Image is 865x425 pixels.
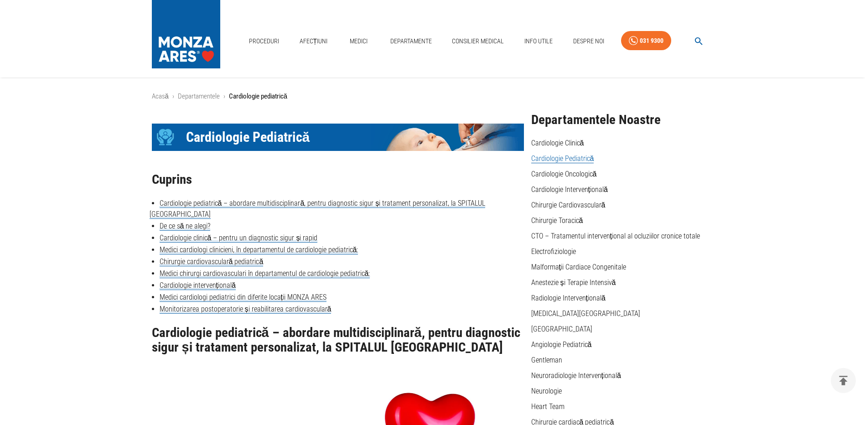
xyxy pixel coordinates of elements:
a: Proceduri [245,32,283,51]
a: Neuroradiologie Intervențională [531,371,621,380]
a: Acasă [152,92,169,100]
div: Icon [152,124,179,151]
a: Cardiologie Intervențională [531,185,608,194]
h2: Cuprins [152,172,524,187]
a: Cardiologie intervențională [160,281,236,290]
a: Medici cardiologi pediatrici din diferite locații MONZA ARES [160,293,326,302]
li: › [172,91,174,102]
a: [GEOGRAPHIC_DATA] [531,325,592,333]
a: Cardiologie Clinică [531,139,584,147]
a: Cardiologie Oncologică [531,170,597,178]
a: Medici cardiologi clinicieni, în departamentul de cardiologie pediatrică: [160,245,358,254]
a: De ce să ne alegi? [160,222,211,231]
a: Info Utile [521,32,556,51]
a: Medici [344,32,373,51]
span: Cardiologie Pediatrică [186,129,310,146]
a: Afecțiuni [296,32,331,51]
a: Heart Team [531,402,565,411]
p: Cardiologie pediatrică [229,91,287,102]
a: Monitorizarea postoperatorie și reabilitarea cardiovasculară [160,305,331,314]
a: Cardiologie pediatrică – abordare multidisciplinară, pentru diagnostic sigur și tratament persona... [150,199,486,219]
a: Departamentele [178,92,220,100]
nav: breadcrumb [152,91,714,102]
a: Chirurgie cardiovasculară pediatrică [160,257,264,266]
a: Chirurgie Toracică [531,216,583,225]
a: Radiologie Intervențională [531,294,606,302]
button: delete [831,368,856,393]
a: Cardiologie Pediatrică [531,154,594,163]
li: › [223,91,225,102]
a: Chirurgie Cardiovasculară [531,201,606,209]
a: Consilier Medical [448,32,508,51]
a: Electrofiziologie [531,247,576,256]
a: CTO – Tratamentul intervențional al ocluziilor cronice totale [531,232,700,240]
a: Gentleman [531,356,562,364]
a: Departamente [387,32,435,51]
a: 031 9300 [621,31,671,51]
a: Despre Noi [570,32,608,51]
a: [MEDICAL_DATA][GEOGRAPHIC_DATA] [531,309,640,318]
div: 031 9300 [640,35,663,47]
a: Medici chirurgi cardiovasculari în departamentul de cardiologie pediatrică: [160,269,370,278]
a: Cardiologie clinică – pentru un diagnostic sigur și rapid [160,233,318,243]
a: Neurologie [531,387,562,395]
h2: Cardiologie pediatrică – abordare multidisciplinară, pentru diagnostic sigur și tratament persona... [152,326,524,354]
a: Malformații Cardiace Congenitale [531,263,626,271]
a: Anestezie și Terapie Intensivă [531,278,616,287]
h2: Departamentele Noastre [531,113,714,127]
a: Angiologie Pediatrică [531,340,592,349]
